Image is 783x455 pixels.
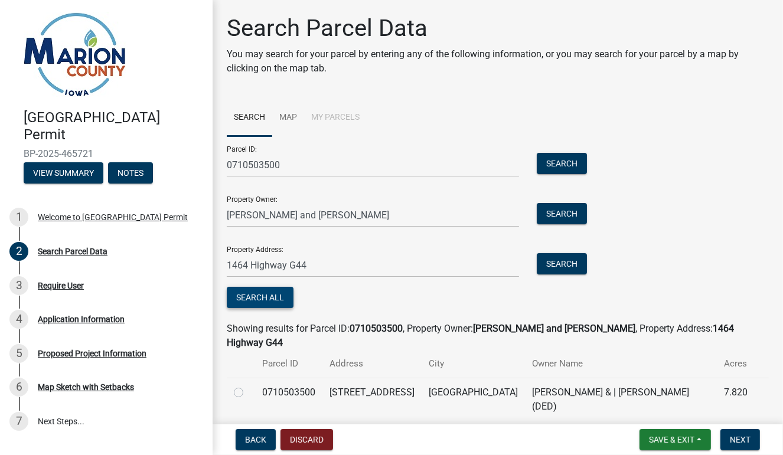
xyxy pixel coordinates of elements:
button: Notes [108,162,153,184]
div: Application Information [38,315,125,323]
strong: 0710503500 [350,323,403,334]
p: You may search for your parcel by entering any of the following information, or you may search fo... [227,47,769,76]
button: Back [236,429,276,450]
wm-modal-confirm: Summary [24,169,103,178]
th: Acres [717,350,755,378]
td: 7.820 [717,378,755,421]
h4: [GEOGRAPHIC_DATA] Permit [24,109,203,143]
div: Showing results for Parcel ID: , Property Owner: , Property Address: [227,322,769,350]
div: 6 [9,378,28,397]
img: Marion County, Iowa [24,12,126,97]
div: 7 [9,412,28,431]
div: 2 [9,242,28,261]
span: Save & Exit [649,435,694,444]
div: Require User [38,281,84,290]
button: Discard [280,429,333,450]
th: Parcel ID [255,350,322,378]
div: Proposed Project Information [38,349,146,358]
span: Next [730,435,751,444]
div: 5 [9,344,28,363]
button: Next [720,429,760,450]
a: Search [227,99,272,137]
button: Search [537,253,587,274]
div: Map Sketch with Setbacks [38,383,134,391]
wm-modal-confirm: Notes [108,169,153,178]
button: Search [537,203,587,224]
div: Welcome to [GEOGRAPHIC_DATA] Permit [38,213,188,221]
td: [GEOGRAPHIC_DATA] [422,378,525,421]
th: City [422,350,525,378]
button: View Summary [24,162,103,184]
button: Search All [227,287,293,308]
td: [PERSON_NAME] & | [PERSON_NAME] (DED) [525,378,717,421]
td: [STREET_ADDRESS] [322,378,422,421]
span: BP-2025-465721 [24,148,189,159]
div: Search Parcel Data [38,247,107,256]
div: 4 [9,310,28,329]
button: Save & Exit [640,429,711,450]
strong: [PERSON_NAME] and [PERSON_NAME] [473,323,635,334]
th: Owner Name [525,350,717,378]
th: Address [322,350,422,378]
a: Map [272,99,304,137]
button: Search [537,153,587,174]
h1: Search Parcel Data [227,14,769,42]
span: Back [245,435,266,444]
div: 1 [9,208,28,227]
div: 3 [9,276,28,295]
td: 0710503500 [255,378,322,421]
